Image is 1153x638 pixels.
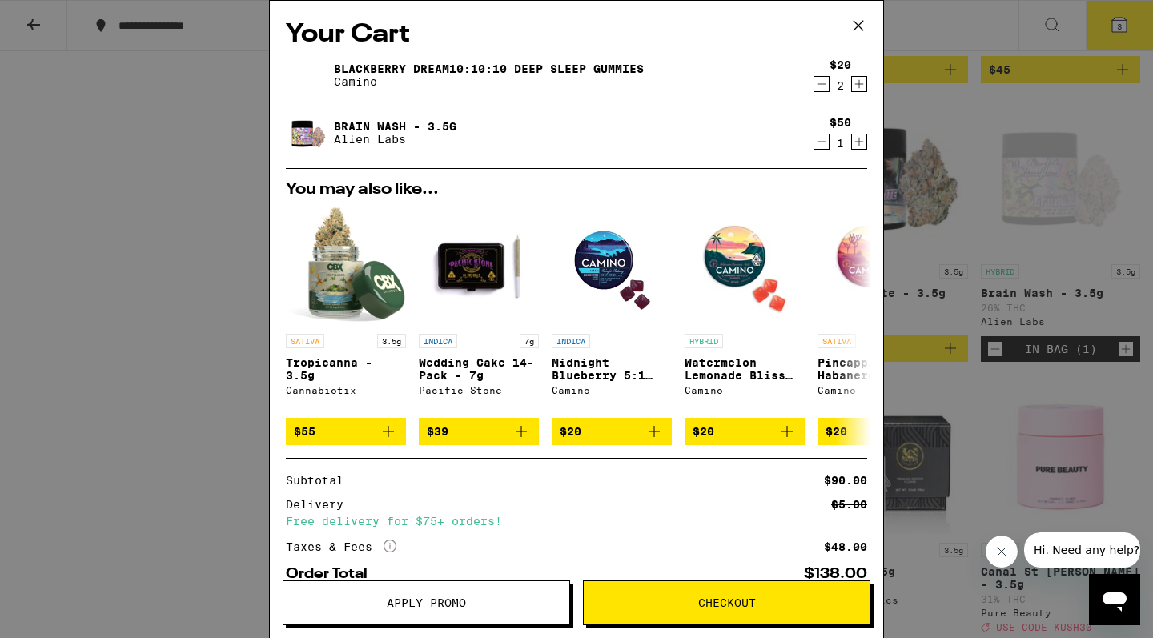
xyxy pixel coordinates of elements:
div: Free delivery for $75+ orders! [286,516,867,527]
div: $20 [830,58,851,71]
div: Camino [552,385,672,395]
div: Subtotal [286,475,355,486]
a: Open page for Tropicanna - 3.5g from Cannabiotix [286,206,406,418]
div: Taxes & Fees [286,540,396,554]
p: INDICA [419,334,457,348]
button: Add to bag [286,418,406,445]
a: Open page for Wedding Cake 14-Pack - 7g from Pacific Stone [419,206,539,418]
p: Watermelon Lemonade Bliss Gummies [685,356,805,382]
p: Wedding Cake 14-Pack - 7g [419,356,539,382]
button: Add to bag [552,418,672,445]
img: Brain Wash - 3.5g [286,110,331,155]
span: $20 [560,425,581,438]
a: Open page for Midnight Blueberry 5:1 Sleep Gummies from Camino [552,206,672,418]
p: 3.5g [377,334,406,348]
p: Midnight Blueberry 5:1 Sleep Gummies [552,356,672,382]
p: Camino [334,75,644,88]
div: $5.00 [831,499,867,510]
button: Apply Promo [283,580,570,625]
span: $55 [294,425,315,438]
div: 2 [830,79,851,92]
button: Add to bag [818,418,938,445]
button: Increment [851,76,867,92]
button: Checkout [583,580,870,625]
p: Tropicanna - 3.5g [286,356,406,382]
iframe: Close message [986,536,1018,568]
span: $20 [826,425,847,438]
a: Open page for Pineapple Habanero Uplifting Gummies from Camino [818,206,938,418]
p: HYBRID [685,334,723,348]
button: Add to bag [685,418,805,445]
div: Camino [685,385,805,395]
div: Camino [818,385,938,395]
img: Pacific Stone - Wedding Cake 14-Pack - 7g [419,206,539,326]
span: Checkout [698,597,756,608]
h2: Your Cart [286,17,867,53]
p: 7g [520,334,539,348]
button: Increment [851,134,867,150]
div: Delivery [286,499,355,510]
a: Brain Wash - 3.5g [334,120,456,133]
p: Alien Labs [334,133,456,146]
div: Cannabiotix [286,385,406,395]
div: Order Total [286,567,379,581]
h2: You may also like... [286,182,867,198]
img: Camino - Pineapple Habanero Uplifting Gummies [818,206,938,326]
span: Apply Promo [387,597,466,608]
img: Camino - Watermelon Lemonade Bliss Gummies [685,206,805,326]
div: 1 [830,137,851,150]
p: SATIVA [818,334,856,348]
div: Pacific Stone [419,385,539,395]
a: Open page for Watermelon Lemonade Bliss Gummies from Camino [685,206,805,418]
img: Camino - Midnight Blueberry 5:1 Sleep Gummies [552,206,672,326]
iframe: Button to launch messaging window [1089,574,1140,625]
p: INDICA [552,334,590,348]
p: Pineapple Habanero Uplifting Gummies [818,356,938,382]
div: $48.00 [824,541,867,552]
button: Add to bag [419,418,539,445]
span: $39 [427,425,448,438]
img: Blackberry Dream10:10:10 Deep Sleep Gummies [286,53,331,98]
a: Blackberry Dream10:10:10 Deep Sleep Gummies [334,62,644,75]
div: $138.00 [804,567,867,581]
img: Cannabiotix - Tropicanna - 3.5g [286,206,406,326]
button: Decrement [814,76,830,92]
iframe: Message from company [1024,532,1140,568]
div: $90.00 [824,475,867,486]
div: $50 [830,116,851,129]
span: $20 [693,425,714,438]
button: Decrement [814,134,830,150]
